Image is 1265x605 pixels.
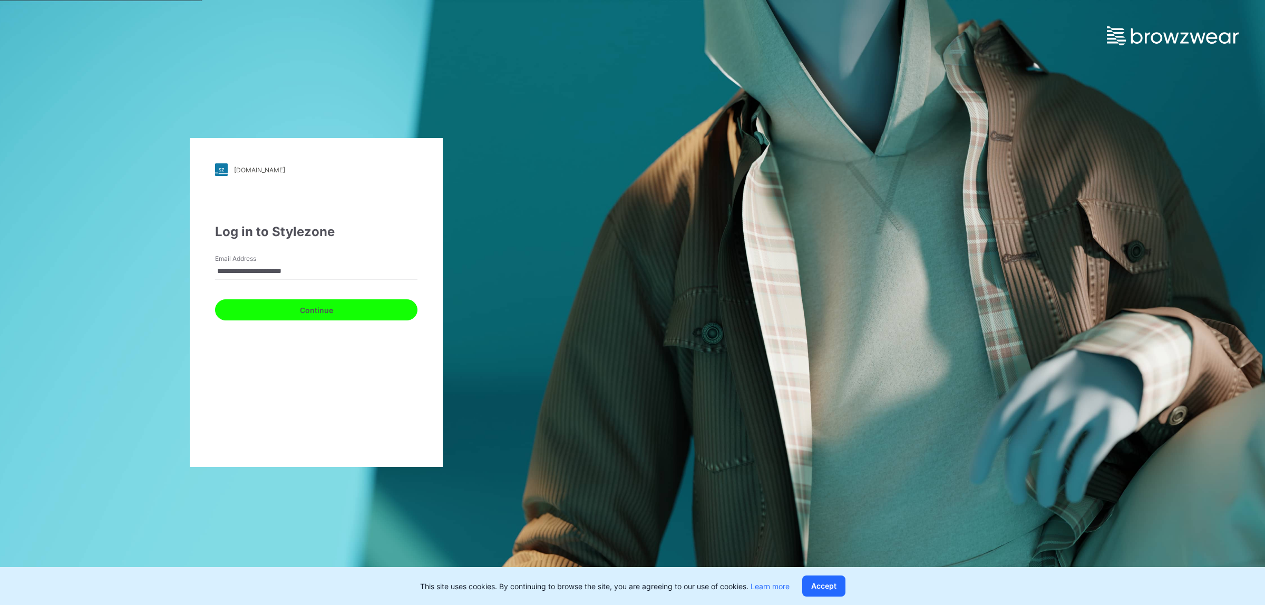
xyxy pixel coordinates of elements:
[420,581,790,592] p: This site uses cookies. By continuing to browse the site, you are agreeing to our use of cookies.
[751,582,790,591] a: Learn more
[215,254,289,264] label: Email Address
[215,163,417,176] a: [DOMAIN_NAME]
[802,575,845,597] button: Accept
[215,222,417,241] div: Log in to Stylezone
[215,299,417,320] button: Continue
[1107,26,1239,45] img: browzwear-logo.e42bd6dac1945053ebaf764b6aa21510.svg
[234,166,285,174] div: [DOMAIN_NAME]
[215,163,228,176] img: stylezone-logo.562084cfcfab977791bfbf7441f1a819.svg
